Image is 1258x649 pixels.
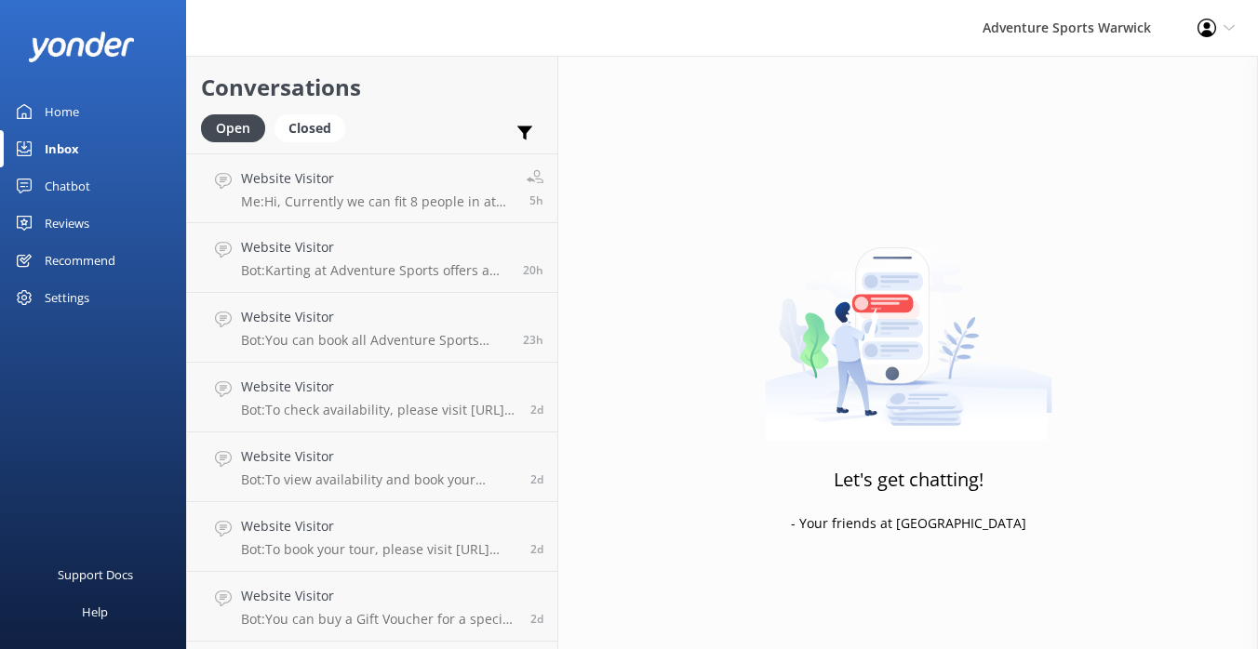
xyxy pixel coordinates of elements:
[58,556,133,593] div: Support Docs
[45,130,79,167] div: Inbox
[201,114,265,142] div: Open
[241,262,509,279] p: Bot: Karting at Adventure Sports offers a high-speed racing experience on an outdoor tarmac track...
[765,208,1052,441] img: artwork of a man stealing a conversation from at giant smartphone
[241,168,513,189] h4: Website Visitor
[187,293,557,363] a: Website VisitorBot:You can book all Adventure Sports activity packages online at: [URL][DOMAIN_NA...
[241,377,516,397] h4: Website Visitor
[523,262,543,278] span: Oct 06 2025 11:32pm (UTC +01:00) Europe/London
[530,402,543,417] span: Oct 05 2025 09:56am (UTC +01:00) Europe/London
[241,586,516,606] h4: Website Visitor
[530,541,543,557] span: Oct 05 2025 08:03am (UTC +01:00) Europe/London
[28,32,135,62] img: yonder-white-logo.png
[45,205,89,242] div: Reviews
[45,167,90,205] div: Chatbot
[82,593,108,630] div: Help
[530,611,543,627] span: Oct 04 2025 10:09pm (UTC +01:00) Europe/London
[201,117,274,138] a: Open
[241,541,516,558] p: Bot: To book your tour, please visit [URL][DOMAIN_NAME].
[274,117,355,138] a: Closed
[241,193,513,210] p: Me: Hi, Currently we can fit 8 people in at 09:00, 10:30, 12:00, 13:30 or 15:00. If you have more...
[187,223,557,293] a: Website VisitorBot:Karting at Adventure Sports offers a high-speed racing experience on an outdoo...
[529,192,543,208] span: Oct 07 2025 02:19pm (UTC +01:00) Europe/London
[523,332,543,348] span: Oct 06 2025 08:35pm (UTC +01:00) Europe/London
[834,465,984,495] h3: Let's get chatting!
[241,402,516,418] p: Bot: To check availability, please visit [URL][DOMAIN_NAME].
[274,114,345,142] div: Closed
[241,237,509,258] h4: Website Visitor
[45,93,79,130] div: Home
[201,70,543,105] h2: Conversations
[45,279,89,316] div: Settings
[241,446,516,467] h4: Website Visitor
[241,471,516,488] p: Bot: To view availability and book your karting session, please visit [URL][DOMAIN_NAME]. Options...
[241,307,509,327] h4: Website Visitor
[45,242,115,279] div: Recommend
[187,153,557,223] a: Website VisitorMe:Hi, Currently we can fit 8 people in at 09:00, 10:30, 12:00, 13:30 or 15:00. If...
[241,611,516,628] p: Bot: You can buy a Gift Voucher for a specific activity here: [URL][DOMAIN_NAME]. Alternatively, ...
[791,513,1026,534] p: - Your friends at [GEOGRAPHIC_DATA]
[187,432,557,502] a: Website VisitorBot:To view availability and book your karting session, please visit [URL][DOMAIN_...
[187,363,557,432] a: Website VisitorBot:To check availability, please visit [URL][DOMAIN_NAME].2d
[530,471,543,487] span: Oct 05 2025 09:07am (UTC +01:00) Europe/London
[187,502,557,572] a: Website VisitorBot:To book your tour, please visit [URL][DOMAIN_NAME].2d
[241,516,516,536] h4: Website Visitor
[241,332,509,349] p: Bot: You can book all Adventure Sports activity packages online at: [URL][DOMAIN_NAME]. Options i...
[187,572,557,642] a: Website VisitorBot:You can buy a Gift Voucher for a specific activity here: [URL][DOMAIN_NAME]. A...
